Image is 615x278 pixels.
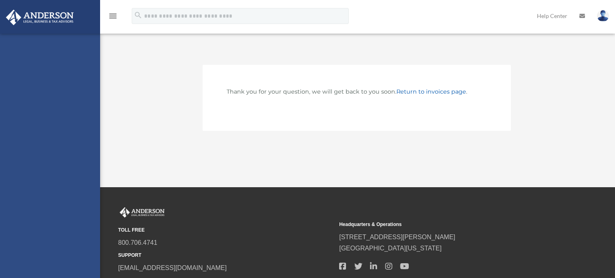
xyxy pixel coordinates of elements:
[118,239,157,246] a: 800.706.4741
[118,226,334,234] small: TOLL FREE
[108,11,118,21] i: menu
[396,88,466,95] a: Return to invoices page
[339,234,455,240] a: [STREET_ADDRESS][PERSON_NAME]
[134,11,143,20] i: search
[118,251,334,260] small: SUPPORT
[118,264,227,271] a: [EMAIL_ADDRESS][DOMAIN_NAME]
[339,245,442,252] a: [GEOGRAPHIC_DATA][US_STATE]
[108,14,118,21] a: menu
[597,10,609,22] img: User Pic
[4,10,76,25] img: Anderson Advisors Platinum Portal
[339,220,555,229] small: Headquarters & Operations
[227,87,487,97] p: Thank you for your question, we will get back to you soon. .
[118,207,166,218] img: Anderson Advisors Platinum Portal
